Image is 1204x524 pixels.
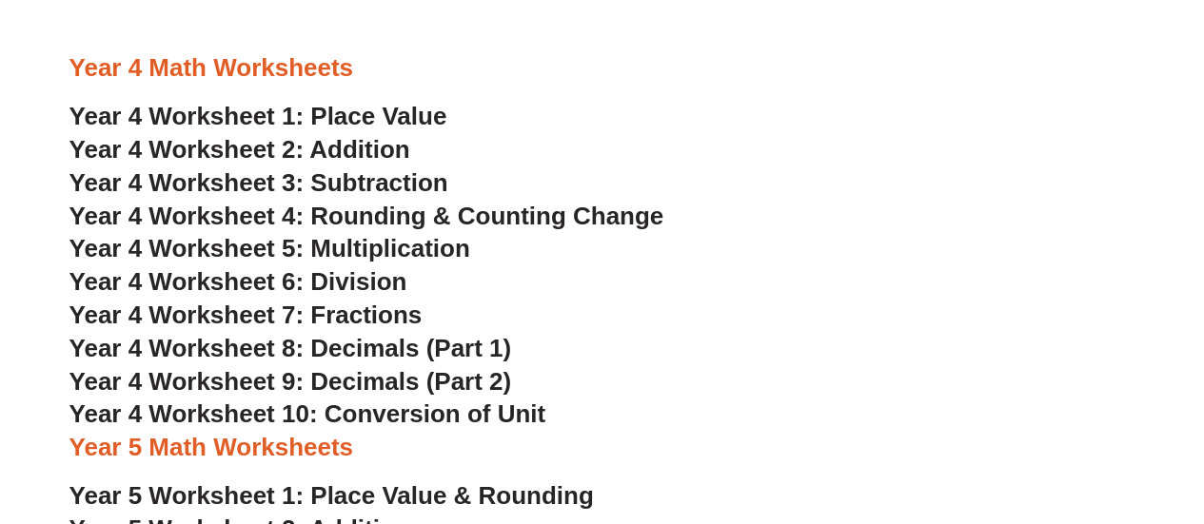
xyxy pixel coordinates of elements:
a: Year 4 Worksheet 4: Rounding & Counting Change [69,202,664,230]
a: Year 5 Worksheet 1: Place Value & Rounding [69,481,594,510]
a: Year 4 Worksheet 7: Fractions [69,301,423,329]
a: Year 4 Worksheet 10: Conversion of Unit [69,399,546,428]
a: Year 4 Worksheet 6: Division [69,267,407,296]
a: Year 4 Worksheet 8: Decimals (Part 1) [69,334,512,362]
a: Year 4 Worksheet 3: Subtraction [69,168,448,197]
iframe: Chat Widget [887,309,1204,524]
a: Year 4 Worksheet 2: Addition [69,135,410,164]
h3: Year 4 Math Worksheets [69,52,1135,85]
a: Year 4 Worksheet 1: Place Value [69,102,447,130]
a: Year 4 Worksheet 9: Decimals (Part 2) [69,367,512,396]
a: Year 4 Worksheet 5: Multiplication [69,234,470,262]
h3: Year 5 Math Worksheets [69,432,1135,464]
